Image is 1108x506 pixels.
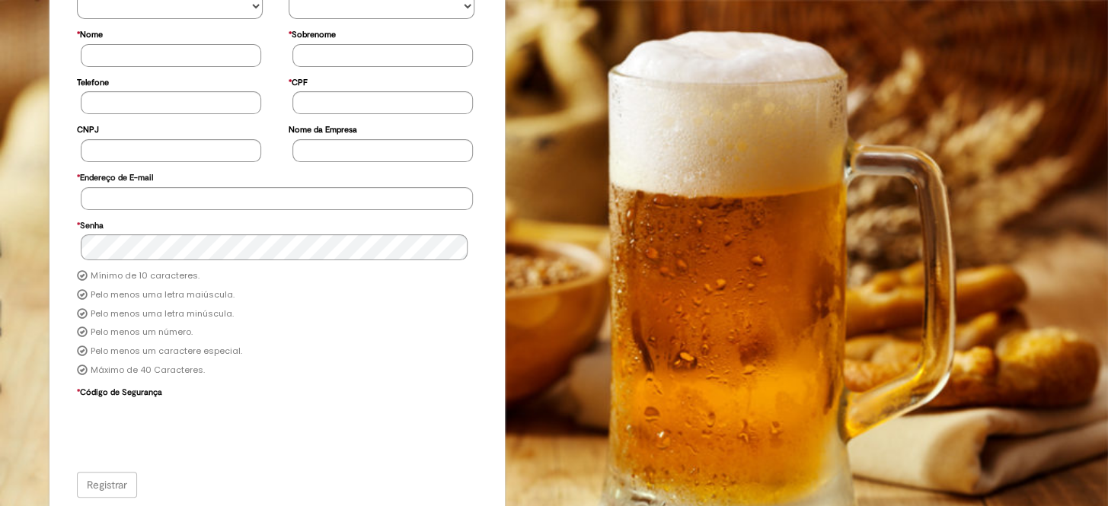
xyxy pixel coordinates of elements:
label: Pelo menos um caractere especial. [91,345,242,358]
label: Nome da Empresa [289,117,357,139]
label: Endereço de E-mail [77,165,153,187]
label: Máximo de 40 Caracteres. [91,364,205,377]
label: Senha [77,213,104,235]
label: Código de Segurança [77,380,162,402]
label: Sobrenome [289,22,336,44]
label: Pelo menos uma letra maiúscula. [91,289,235,301]
label: CNPJ [77,117,99,139]
label: Pelo menos uma letra minúscula. [91,308,234,320]
label: Mínimo de 10 caracteres. [91,270,200,282]
label: Telefone [77,70,109,92]
iframe: reCAPTCHA [81,402,312,461]
label: CPF [289,70,308,92]
label: Pelo menos um número. [91,326,193,339]
label: Nome [77,22,103,44]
